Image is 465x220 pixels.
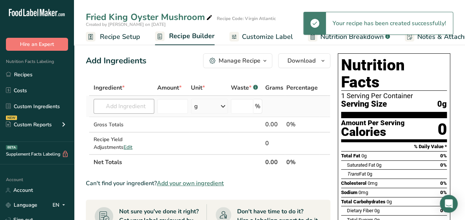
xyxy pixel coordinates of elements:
[242,32,293,42] span: Customize Label
[341,57,447,91] h1: Nutrition Facts
[94,121,154,129] div: Gross Totals
[347,208,373,213] span: Dietary Fiber
[94,136,154,151] div: Recipe Yield Adjustments
[231,83,258,92] div: Waste
[157,83,182,92] span: Amount
[100,32,140,42] span: Recipe Setup
[6,199,37,211] a: Language
[264,154,285,170] th: 0.00
[94,99,154,114] input: Add Ingredient
[341,199,385,204] span: Total Carbohydrates
[92,154,264,170] th: Net Totals
[361,153,367,159] span: 0g
[440,153,447,159] span: 0%
[229,29,293,45] a: Customize Label
[265,139,283,148] div: 0
[86,29,140,45] a: Recipe Setup
[124,144,132,151] span: Edit
[155,28,215,46] a: Recipe Builder
[86,10,214,24] div: Fried King Oyster Mushroom
[265,83,283,92] span: Grams
[219,56,260,65] div: Manage Recipe
[203,53,272,68] button: Manage Recipe
[341,127,405,137] div: Calories
[358,190,368,195] span: 0mg
[86,21,166,27] span: Created by [PERSON_NAME] on [DATE]
[440,162,447,168] span: 0%
[367,171,372,177] span: 0g
[440,180,447,186] span: 0%
[374,208,380,213] span: 0g
[6,145,17,150] div: BETA
[6,116,17,120] div: NEW
[86,179,330,188] div: Can't find your ingredient?
[387,199,392,204] span: 0g
[278,53,330,68] button: Download
[94,83,125,92] span: Ingredient
[287,56,316,65] span: Download
[341,92,447,100] div: 1 Serving Per Container
[341,142,447,151] section: % Daily Value *
[368,180,377,186] span: 0mg
[376,162,381,168] span: 0g
[308,29,390,45] a: Nutrition Breakdown
[438,120,447,139] div: 0
[86,55,146,67] div: Add Ingredients
[53,201,68,210] div: EN
[437,100,447,109] span: 0g
[194,102,198,111] div: g
[6,38,68,51] button: Hire an Expert
[217,15,276,22] div: Recipe Code: Virgin Atlantic
[341,190,357,195] span: Sodium
[157,179,224,188] span: Add your own ingredient
[347,171,366,177] span: Fat
[341,100,387,109] span: Serving Size
[341,120,405,127] div: Amount Per Serving
[347,171,359,177] i: Trans
[341,180,367,186] span: Cholesterol
[326,12,453,34] div: Your recipe has been created successfully!
[286,120,318,129] div: 0%
[341,153,360,159] span: Total Fat
[6,121,52,129] div: Custom Reports
[286,83,318,92] span: Percentage
[347,162,375,168] span: Saturated Fat
[440,195,458,213] div: Open Intercom Messenger
[265,120,283,129] div: 0.00
[440,190,447,195] span: 0%
[320,32,384,42] span: Nutrition Breakdown
[191,83,205,92] span: Unit
[169,31,215,41] span: Recipe Builder
[285,154,319,170] th: 0%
